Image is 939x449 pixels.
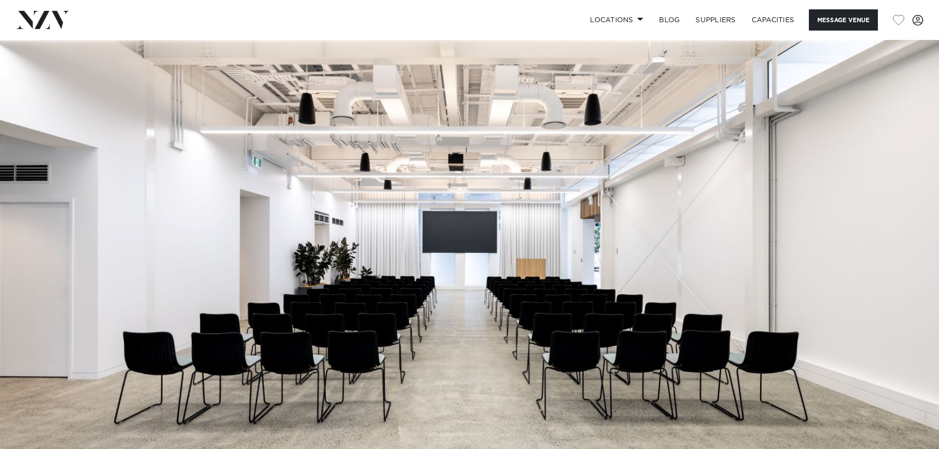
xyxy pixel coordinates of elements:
a: BLOG [651,9,688,31]
button: Message Venue [809,9,878,31]
a: SUPPLIERS [688,9,743,31]
a: Locations [582,9,651,31]
a: Capacities [744,9,802,31]
img: nzv-logo.png [16,11,70,29]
